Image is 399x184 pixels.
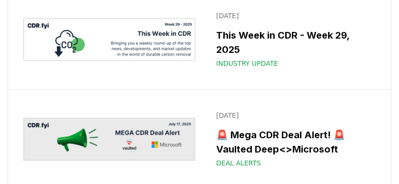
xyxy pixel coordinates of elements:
p: [DATE] [216,111,370,120]
img: This Week in CDR - Week 29, 2025 blog post image [23,18,195,61]
a: [DATE]This Week in CDR - Week 29, 2025Industry Update [210,5,376,74]
img: 🚨 Mega CDR Deal Alert! 🚨 Vaulted Deep<>Microsoft blog post image [23,118,195,161]
h3: 🚨 Mega CDR Deal Alert! 🚨 Vaulted Deep<>Microsoft [216,128,370,156]
span: Deal Alerts [216,158,261,168]
h3: This Week in CDR - Week 29, 2025 [216,28,370,57]
p: [DATE] [216,11,370,20]
span: Industry Update [216,59,278,68]
a: [DATE]🚨 Mega CDR Deal Alert! 🚨 Vaulted Deep<>MicrosoftDeal Alerts [210,105,376,174]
